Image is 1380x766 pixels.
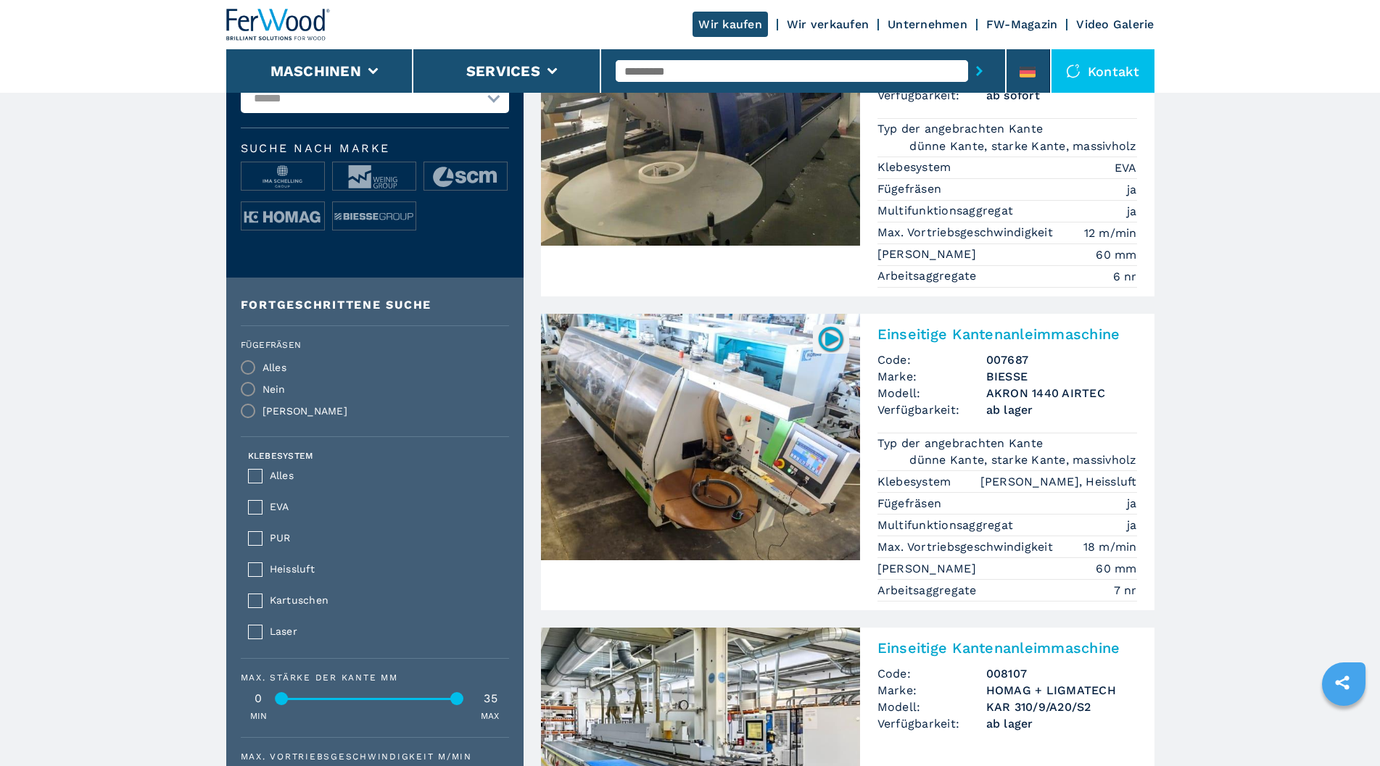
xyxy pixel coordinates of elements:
em: 60 mm [1096,560,1136,577]
div: 0 [241,693,277,704]
em: ja [1127,517,1137,533]
h2: Einseitige Kantenanleimmaschine [877,639,1137,657]
p: Multifunktionsaggregat [877,203,1017,219]
em: 12 m/min [1084,225,1137,241]
span: Code: [877,665,986,682]
span: PUR [270,530,500,546]
em: 60 mm [1096,246,1136,263]
span: Modell: [877,385,986,401]
em: EVA [1115,159,1137,176]
h3: HOMAG + LIGMATECH [986,682,1137,699]
p: Arbeitsaggregate [877,268,980,284]
div: Kontakt [1051,49,1154,93]
span: Verfügbarkeit: [877,715,986,732]
div: Max. Vortriebsgeschwindigkeit m/min [241,752,509,761]
p: Klebesystem [877,474,955,490]
em: dünne Kante, starke Kante, massivholz [909,451,1136,468]
span: Code: [877,351,986,368]
p: Max. Vortriebsgeschwindigkeit [877,539,1057,555]
img: image [333,202,416,231]
span: Modell: [877,699,986,715]
p: Fügefräsen [877,181,946,197]
em: 18 m/min [1083,538,1137,555]
p: Klebesystem [877,159,955,175]
p: Max. Vortriebsgeschwindigkeit [877,225,1057,241]
span: Verfügbarkeit: [877,87,986,104]
a: Wir verkaufen [787,17,869,31]
img: image [241,202,324,231]
p: MIN [250,710,268,723]
div: Max. Stärke der Kante mm [241,673,509,682]
h3: AKRON 1440 AIRTEC [986,385,1137,401]
img: Ferwood [226,9,331,41]
p: Typ der angebrachten Kante [877,121,1047,137]
span: Heissluft [270,561,500,578]
p: Arbeitsaggregate [877,583,980,599]
em: 7 nr [1114,582,1137,599]
span: Marke: [877,368,986,385]
em: [PERSON_NAME], Heissluft [980,473,1137,490]
div: Fortgeschrittene Suche [241,299,509,311]
div: Alles [263,362,286,372]
button: submit-button [968,54,991,88]
em: ja [1127,203,1137,220]
img: image [424,162,507,191]
h3: 008107 [986,665,1137,682]
label: Fügefräsen [241,341,500,349]
label: Klebesystem [248,451,313,460]
p: [PERSON_NAME] [877,561,980,577]
button: Services [466,62,540,80]
p: Multifunktionsaggregat [877,517,1017,533]
span: ab lager [986,401,1137,418]
em: dünne Kante, starke Kante, massivholz [909,138,1136,154]
p: Fügefräsen [877,496,946,512]
span: Marke: [877,682,986,699]
a: sharethis [1324,665,1360,701]
span: Verfügbarkeit: [877,401,986,418]
a: Einseitige Kantenanleimmaschine BIESSE AKRON 1440 AIRTEC007687Einseitige KantenanleimmaschineCode... [541,314,1154,610]
h2: Einseitige Kantenanleimmaschine [877,325,1137,343]
a: Unternehmen [888,17,967,31]
em: ja [1127,181,1137,198]
div: 35 [473,693,509,704]
span: ab lager [986,715,1137,732]
p: Typ der angebrachten Kante [877,436,1047,451]
p: MAX [481,710,500,723]
p: [PERSON_NAME] [877,246,980,262]
h3: 007687 [986,351,1137,368]
span: Suche nach Marke [241,143,509,154]
span: Kartuschen [270,592,500,609]
h3: KAR 310/9/A20/S2 [986,699,1137,715]
em: 6 nr [1113,268,1137,285]
img: Kontakt [1066,64,1081,78]
img: 007687 [817,325,845,353]
span: ab sofort [986,87,1137,104]
span: Laser [270,623,500,640]
h3: BIESSE [986,368,1137,385]
img: Einseitige Kantenanleimmaschine BIESSE AKRON 1440 AIRTEC [541,314,860,560]
iframe: Chat [1318,701,1369,755]
a: Wir kaufen [693,12,768,37]
span: EVA [270,499,500,515]
a: FW-Magazin [986,17,1058,31]
em: ja [1127,495,1137,512]
img: image [241,162,324,191]
a: Video Galerie [1076,17,1154,31]
span: Alles [270,467,500,484]
div: Nein [263,384,286,394]
div: [PERSON_NAME] [263,406,347,416]
img: image [333,162,416,191]
button: Maschinen [270,62,361,80]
